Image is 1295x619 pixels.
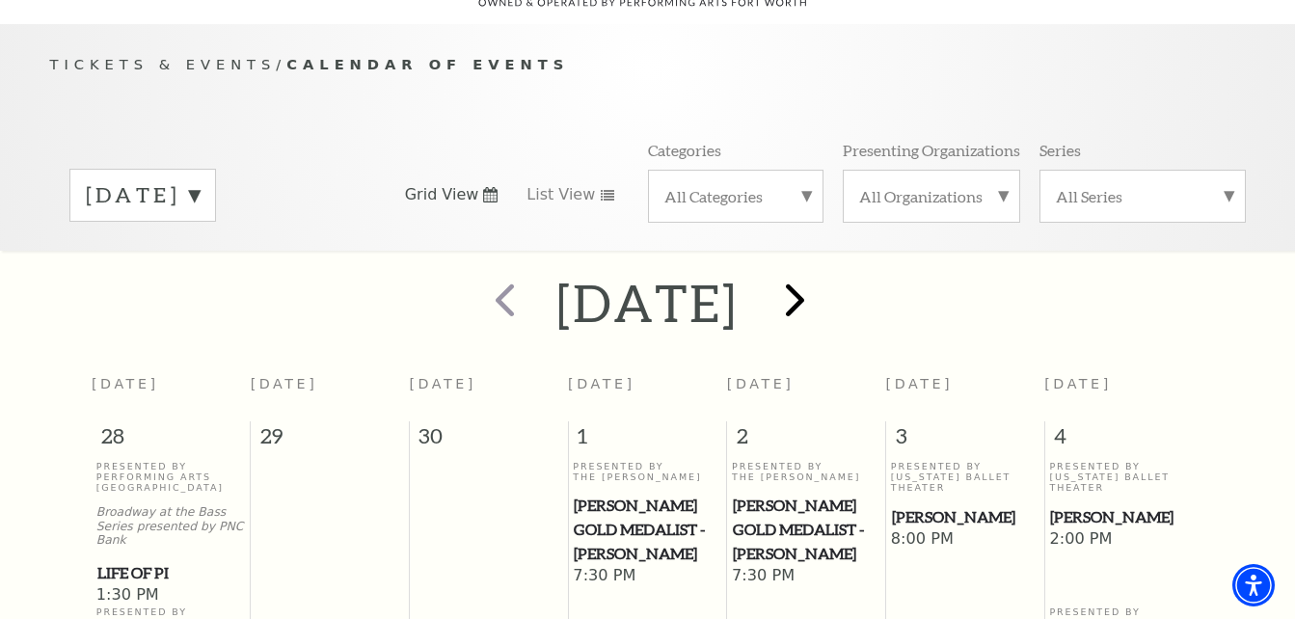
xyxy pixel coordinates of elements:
span: Grid View [405,184,479,205]
a: Peter Pan [1049,505,1199,529]
label: All Organizations [859,186,1004,206]
span: [DATE] [251,376,318,391]
span: List View [526,184,595,205]
span: 7:30 PM [732,566,880,587]
span: 2 [727,421,885,460]
span: [PERSON_NAME] Gold Medalist - [PERSON_NAME] [574,494,720,565]
span: 30 [410,421,568,460]
button: next [757,269,827,337]
span: [PERSON_NAME] Gold Medalist - [PERSON_NAME] [733,494,879,565]
span: [DATE] [1044,376,1112,391]
p: Broadway at the Bass Series presented by PNC Bank [96,505,246,548]
span: [DATE] [568,376,635,391]
p: Presented By Performing Arts [GEOGRAPHIC_DATA] [96,461,246,494]
p: Series [1039,140,1081,160]
a: Peter Pan [891,505,1039,529]
span: 4 [1045,421,1203,460]
p: Categories [648,140,721,160]
a: Life of Pi [96,561,246,585]
span: 29 [251,421,409,460]
span: [DATE] [886,376,954,391]
span: 7:30 PM [573,566,721,587]
span: [DATE] [727,376,795,391]
button: prev [468,269,538,337]
span: 2:00 PM [1049,529,1199,551]
p: Presented By [US_STATE] Ballet Theater [891,461,1039,494]
span: [PERSON_NAME] [892,505,1039,529]
p: Presented By The [PERSON_NAME] [573,461,721,483]
span: 3 [886,421,1044,460]
span: [DATE] [409,376,476,391]
h2: [DATE] [556,272,739,334]
p: / [50,53,1246,77]
p: Presented By [US_STATE] Ballet Theater [1049,461,1199,494]
label: All Categories [664,186,807,206]
span: 1:30 PM [96,585,246,606]
p: Presenting Organizations [843,140,1020,160]
div: Accessibility Menu [1232,564,1275,606]
span: Calendar of Events [286,56,569,72]
a: Cliburn Gold Medalist - Aristo Sham [573,494,721,565]
label: [DATE] [86,180,200,210]
span: 8:00 PM [891,529,1039,551]
label: All Series [1056,186,1229,206]
span: Tickets & Events [50,56,277,72]
span: [PERSON_NAME] [1050,505,1198,529]
span: 28 [92,421,250,460]
a: Cliburn Gold Medalist - Aristo Sham [732,494,880,565]
span: 1 [569,421,727,460]
span: Life of Pi [97,561,245,585]
span: [DATE] [92,376,159,391]
p: Presented By The [PERSON_NAME] [732,461,880,483]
